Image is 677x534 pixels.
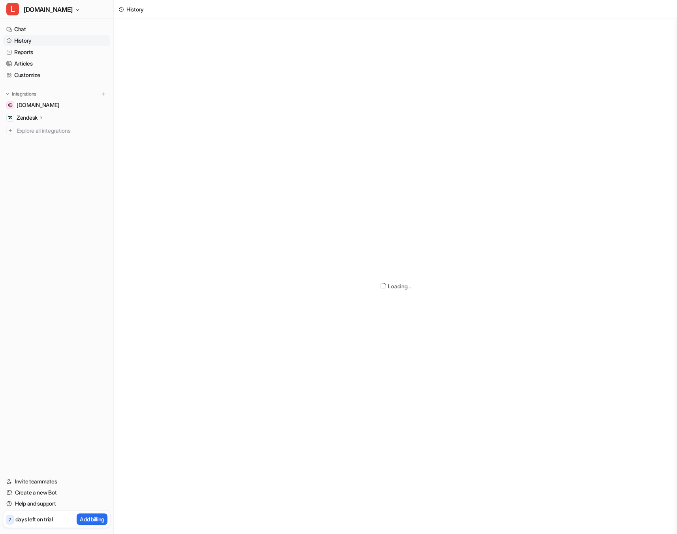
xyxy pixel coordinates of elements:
a: Customize [3,70,110,81]
a: lanzarotebike.com[DOMAIN_NAME] [3,100,110,111]
p: days left on trial [15,515,53,523]
a: Invite teammates [3,476,110,487]
a: Chat [3,24,110,35]
p: Integrations [12,91,36,97]
button: Integrations [3,90,39,98]
div: History [126,5,144,13]
a: Articles [3,58,110,69]
p: 7 [9,516,11,523]
span: Explore all integrations [17,124,107,137]
img: expand menu [5,91,10,97]
a: History [3,35,110,46]
img: lanzarotebike.com [8,103,13,107]
a: Reports [3,47,110,58]
button: Add billing [77,513,107,525]
a: Create a new Bot [3,487,110,498]
img: Zendesk [8,115,13,120]
img: explore all integrations [6,127,14,135]
a: Help and support [3,498,110,509]
p: Add billing [80,515,104,523]
span: [DOMAIN_NAME] [17,101,59,109]
span: [DOMAIN_NAME] [24,4,73,15]
img: menu_add.svg [100,91,106,97]
div: Loading... [388,282,410,290]
span: L [6,3,19,15]
p: Zendesk [17,114,38,122]
a: Explore all integrations [3,125,110,136]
